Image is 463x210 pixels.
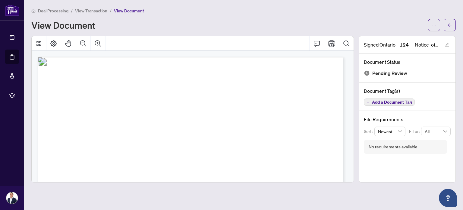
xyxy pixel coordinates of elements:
[378,127,402,136] span: Newest
[75,8,107,14] span: View Transaction
[448,23,452,27] span: arrow-left
[432,23,436,27] span: ellipsis
[31,9,36,13] span: home
[364,41,439,48] span: Signed Ontario__124_-_Notice_of_Fulfillment_of_Condition.pdf
[110,7,112,14] li: /
[364,128,374,135] p: Sort:
[364,58,451,66] h4: Document Status
[409,128,421,135] p: Filter:
[425,127,447,136] span: All
[6,192,18,204] img: Profile Icon
[364,70,370,76] img: Document Status
[372,69,407,77] span: Pending Review
[439,189,457,207] button: Open asap
[367,101,370,104] span: plus
[445,43,449,47] span: edit
[364,99,415,106] button: Add a Document Tag
[364,87,451,95] h4: Document Tag(s)
[38,8,68,14] span: Deal Processing
[369,144,417,150] div: No requirements available
[71,7,73,14] li: /
[31,20,95,30] h1: View Document
[5,5,19,16] img: logo
[372,100,412,104] span: Add a Document Tag
[364,116,451,123] h4: File Requirements
[114,8,144,14] span: View Document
